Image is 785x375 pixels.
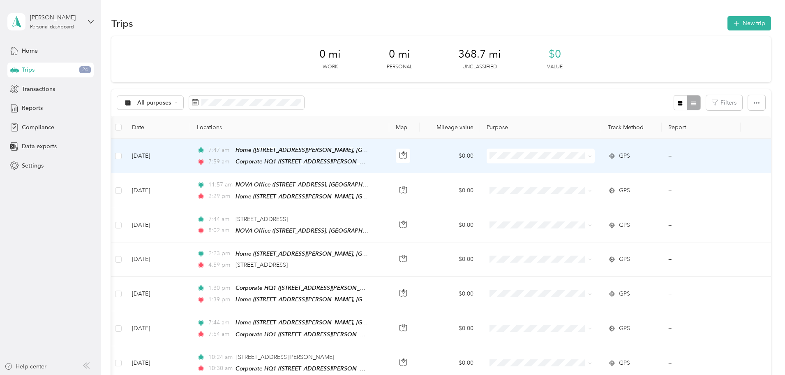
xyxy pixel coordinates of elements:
[549,48,561,61] span: $0
[208,146,232,155] span: 7:47 am
[619,359,630,368] span: GPS
[22,142,57,151] span: Data exports
[319,48,341,61] span: 0 mi
[235,158,473,165] span: Corporate HQ1 ([STREET_ADDRESS][PERSON_NAME], [GEOGRAPHIC_DATA], [US_STATE])
[235,227,420,234] span: NOVA Office ([STREET_ADDRESS], [GEOGRAPHIC_DATA], [US_STATE])
[22,85,55,93] span: Transactions
[22,123,54,132] span: Compliance
[208,192,232,201] span: 2:29 pm
[662,173,741,208] td: --
[208,157,232,166] span: 7:59 am
[739,329,785,375] iframe: Everlance-gr Chat Button Frame
[22,161,44,170] span: Settings
[420,242,480,277] td: $0.00
[208,249,232,258] span: 2:23 pm
[125,139,190,173] td: [DATE]
[235,250,448,257] span: Home ([STREET_ADDRESS][PERSON_NAME], [GEOGRAPHIC_DATA], [US_STATE])
[111,19,133,28] h1: Trips
[208,180,232,189] span: 11:57 am
[601,116,662,139] th: Track Method
[235,296,448,303] span: Home ([STREET_ADDRESS][PERSON_NAME], [GEOGRAPHIC_DATA], [US_STATE])
[235,181,420,188] span: NOVA Office ([STREET_ADDRESS], [GEOGRAPHIC_DATA], [US_STATE])
[125,116,190,139] th: Date
[727,16,771,30] button: New trip
[547,63,563,71] p: Value
[235,365,473,372] span: Corporate HQ1 ([STREET_ADDRESS][PERSON_NAME], [GEOGRAPHIC_DATA], [US_STATE])
[125,208,190,242] td: [DATE]
[420,277,480,311] td: $0.00
[387,63,412,71] p: Personal
[323,63,338,71] p: Work
[30,25,74,30] div: Personal dashboard
[619,221,630,230] span: GPS
[125,173,190,208] td: [DATE]
[662,208,741,242] td: --
[389,48,410,61] span: 0 mi
[235,284,473,291] span: Corporate HQ1 ([STREET_ADDRESS][PERSON_NAME], [GEOGRAPHIC_DATA], [US_STATE])
[22,65,35,74] span: Trips
[458,48,501,61] span: 368.7 mi
[137,100,171,106] span: All purposes
[208,318,232,327] span: 7:44 am
[662,277,741,311] td: --
[420,311,480,346] td: $0.00
[420,173,480,208] td: $0.00
[79,66,91,74] span: 24
[662,116,741,139] th: Report
[22,47,38,55] span: Home
[190,116,389,139] th: Locations
[30,13,81,22] div: [PERSON_NAME]
[619,255,630,264] span: GPS
[420,116,480,139] th: Mileage value
[662,311,741,346] td: --
[235,147,448,154] span: Home ([STREET_ADDRESS][PERSON_NAME], [GEOGRAPHIC_DATA], [US_STATE])
[420,208,480,242] td: $0.00
[208,364,232,373] span: 10:30 am
[619,151,630,161] span: GPS
[235,331,473,338] span: Corporate HQ1 ([STREET_ADDRESS][PERSON_NAME], [GEOGRAPHIC_DATA], [US_STATE])
[5,362,46,371] button: Help center
[125,277,190,311] td: [DATE]
[462,63,497,71] p: Unclassified
[662,139,741,173] td: --
[125,311,190,346] td: [DATE]
[208,295,232,304] span: 1:39 pm
[208,261,232,270] span: 4:59 pm
[208,226,232,235] span: 8:02 am
[619,186,630,195] span: GPS
[125,242,190,277] td: [DATE]
[480,116,601,139] th: Purpose
[662,242,741,277] td: --
[619,324,630,333] span: GPS
[208,330,232,339] span: 7:54 am
[235,193,448,200] span: Home ([STREET_ADDRESS][PERSON_NAME], [GEOGRAPHIC_DATA], [US_STATE])
[208,353,233,362] span: 10:24 am
[706,95,742,110] button: Filters
[208,284,232,293] span: 1:30 pm
[420,139,480,173] td: $0.00
[389,116,420,139] th: Map
[619,289,630,298] span: GPS
[236,354,334,361] span: [STREET_ADDRESS][PERSON_NAME]
[235,216,288,223] span: [STREET_ADDRESS]
[235,261,288,268] span: [STREET_ADDRESS]
[22,104,43,112] span: Reports
[208,215,232,224] span: 7:44 am
[235,319,448,326] span: Home ([STREET_ADDRESS][PERSON_NAME], [GEOGRAPHIC_DATA], [US_STATE])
